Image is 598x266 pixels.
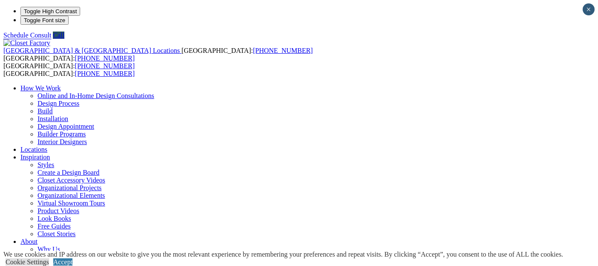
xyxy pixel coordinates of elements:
[20,84,61,92] a: How We Work
[38,138,87,145] a: Interior Designers
[3,39,50,47] img: Closet Factory
[20,153,50,161] a: Inspiration
[38,176,105,184] a: Closet Accessory Videos
[253,47,312,54] a: [PHONE_NUMBER]
[38,115,68,122] a: Installation
[38,199,105,207] a: Virtual Showroom Tours
[38,123,94,130] a: Design Appointment
[20,238,38,245] a: About
[3,47,182,54] a: [GEOGRAPHIC_DATA] & [GEOGRAPHIC_DATA] Locations
[583,3,595,15] button: Close
[38,92,154,99] a: Online and In-Home Design Consultations
[20,7,80,16] button: Toggle High Contrast
[20,146,47,153] a: Locations
[6,258,49,266] a: Cookie Settings
[38,184,101,191] a: Organizational Projects
[38,100,79,107] a: Design Process
[3,32,51,39] a: Schedule Consult
[75,62,135,69] a: [PHONE_NUMBER]
[75,70,135,77] a: [PHONE_NUMBER]
[53,258,72,266] a: Accept
[38,107,53,115] a: Build
[24,8,77,14] span: Toggle High Contrast
[38,215,71,222] a: Look Books
[20,16,69,25] button: Toggle Font size
[38,230,75,237] a: Closet Stories
[53,32,64,39] a: Call
[24,17,65,23] span: Toggle Font size
[38,246,60,253] a: Why Us
[3,47,313,62] span: [GEOGRAPHIC_DATA]: [GEOGRAPHIC_DATA]:
[3,251,563,258] div: We use cookies and IP address on our website to give you the most relevant experience by remember...
[38,192,105,199] a: Organizational Elements
[38,207,79,214] a: Product Videos
[3,62,135,77] span: [GEOGRAPHIC_DATA]: [GEOGRAPHIC_DATA]:
[38,223,71,230] a: Free Guides
[3,47,180,54] span: [GEOGRAPHIC_DATA] & [GEOGRAPHIC_DATA] Locations
[38,169,99,176] a: Create a Design Board
[38,161,54,168] a: Styles
[75,55,135,62] a: [PHONE_NUMBER]
[38,130,86,138] a: Builder Programs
